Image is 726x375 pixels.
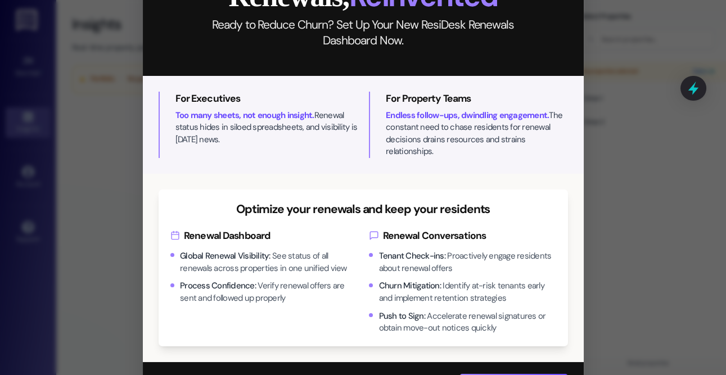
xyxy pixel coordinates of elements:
[180,280,256,291] span: Process Confidence :
[386,110,549,121] span: Endless follow-ups, dwindling engagement.
[379,280,441,291] span: Churn Mitigation :
[175,110,314,121] span: Too many sheets, not enough insight.
[386,92,568,106] h3: For Property Teams
[170,201,556,217] h3: Optimize your renewals and keep your residents
[175,92,358,106] h3: For Executives
[379,280,544,303] span: Identify at-risk tenants early and implement retention strategies
[170,229,358,243] h4: Renewal Dashboard
[180,280,345,303] span: Verify renewal offers are sent and followed up properly
[379,250,445,261] span: Tenant Check-ins :
[369,229,556,243] h4: Renewal Conversations
[198,17,529,48] p: Ready to Reduce Churn? Set Up Your New ResiDesk Renewals Dashboard Now.
[386,110,568,158] p: The constant need to chase residents for renewal decisions drains resources and strains relations...
[180,250,347,273] span: See status of all renewals across properties in one unified view
[379,310,546,333] span: Accelerate renewal signatures or obtain move-out notices quickly
[175,110,358,146] p: Renewal status hides in siloed spreadsheets, and visibility is [DATE] news.
[379,310,425,322] span: Push to Sign :
[379,250,552,273] span: Proactively engage residents about renewal offers
[180,250,270,261] span: Global Renewal Visibility :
